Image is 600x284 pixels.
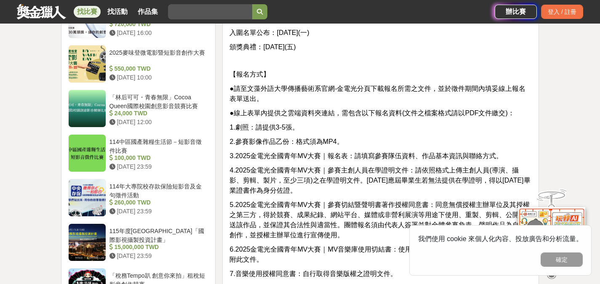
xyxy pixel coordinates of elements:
[229,201,530,239] span: 5.2025金電光全國青年MV大賽｜參賽切結暨聲明書著作授權同意書：同意無償授權主辦單位及其授權之第三方，得於競賽、成果紀錄、網站平台、媒體或非營利展演等用途下使用、重製、剪輯、公開播送該作品，...
[109,93,205,109] div: 「林后可可・青春無限」Cocoa Queen國際校園創意影音競賽比賽
[229,43,296,50] span: 頒獎典禮：[DATE](五)
[109,48,205,64] div: 2025麥味登微電影暨短影音創作大賽
[109,138,205,154] div: 114中區國產雜糧生活節－短影音徵件比賽
[109,118,205,127] div: [DATE] 12:00
[518,207,585,263] img: d2146d9a-e6f6-4337-9592-8cefde37ba6b.png
[229,29,309,36] span: 入圍名單公布：[DATE](一)
[109,109,205,118] div: 24,000 TWD
[229,270,397,277] span: 7.音樂使用授權同意書：自行取得音樂版權之證明文件。
[229,71,270,78] span: 【報名方式】
[109,207,205,216] div: [DATE] 23:59
[229,109,514,117] span: ●線上表單內提供之雲端資料夾連結，需包含以下報名資料(文件之檔案格式請以PDF文件繳交)：
[104,6,131,18] a: 找活動
[541,5,583,19] div: 登入 / 註冊
[109,252,205,260] div: [DATE] 23:59
[229,85,525,102] span: ●請至文藻外語大學傳播藝術系官網-金電光分頁下載報名所需之文件，並於徵件期間內填妥線上報名表單送出。
[229,124,299,131] span: 1.劇照：請提供3-5張。
[229,246,526,263] span: 6.2025金電光全國青年MV大賽｜MV音樂庫使用切結書：使用金電光官方音樂庫者填寫，未使用者免附此文件。
[74,6,101,18] a: 找比賽
[109,20,205,29] div: 720,000 TWD
[68,179,209,217] a: 114年大專院校存款保險短影音及金句徵件活動 260,000 TWD [DATE] 23:59
[418,235,583,242] span: 我們使用 cookie 來個人化內容、投放廣告和分析流量。
[68,223,209,261] a: 115年度[GEOGRAPHIC_DATA]「國際影視攝製投資計畫」 15,000,000 TWD [DATE] 23:59
[68,45,209,83] a: 2025麥味登微電影暨短影音創作大賽 550,000 TWD [DATE] 10:00
[109,64,205,73] div: 550,000 TWD
[134,6,161,18] a: 作品集
[109,182,205,198] div: 114年大專院校存款保險短影音及金句徵件活動
[495,5,537,19] a: 辦比賽
[109,227,205,243] div: 115年度[GEOGRAPHIC_DATA]「國際影視攝製投資計畫」
[109,162,205,171] div: [DATE] 23:59
[109,198,205,207] div: 260,000 TWD
[68,90,209,127] a: 「林后可可・青春無限」Cocoa Queen國際校園創意影音競賽比賽 24,000 TWD [DATE] 12:00
[541,252,583,267] button: 確定
[109,29,205,37] div: [DATE] 16:00
[68,134,209,172] a: 114中區國產雜糧生活節－短影音徵件比賽 100,000 TWD [DATE] 23:59
[109,154,205,162] div: 100,000 TWD
[109,243,205,252] div: 15,000,000 TWD
[229,167,530,194] span: 4.2025金電光全國青年MV大賽｜參賽主創人員在學證明文件：請依照格式上傳主創人員(導演、攝影、剪輯、製片，至少三項)之在學證明文件。[DATE]應屆畢業生若無法提供在學證明，得以[DATE]...
[229,138,343,145] span: 2.參賽影像作品乙份：格式須為MP4。
[229,152,503,159] span: 3.2025金電光全國青年MV大賽｜報名表：請填寫參賽隊伍資料、作品基本資訊與聯絡方式。
[109,73,205,82] div: [DATE] 10:00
